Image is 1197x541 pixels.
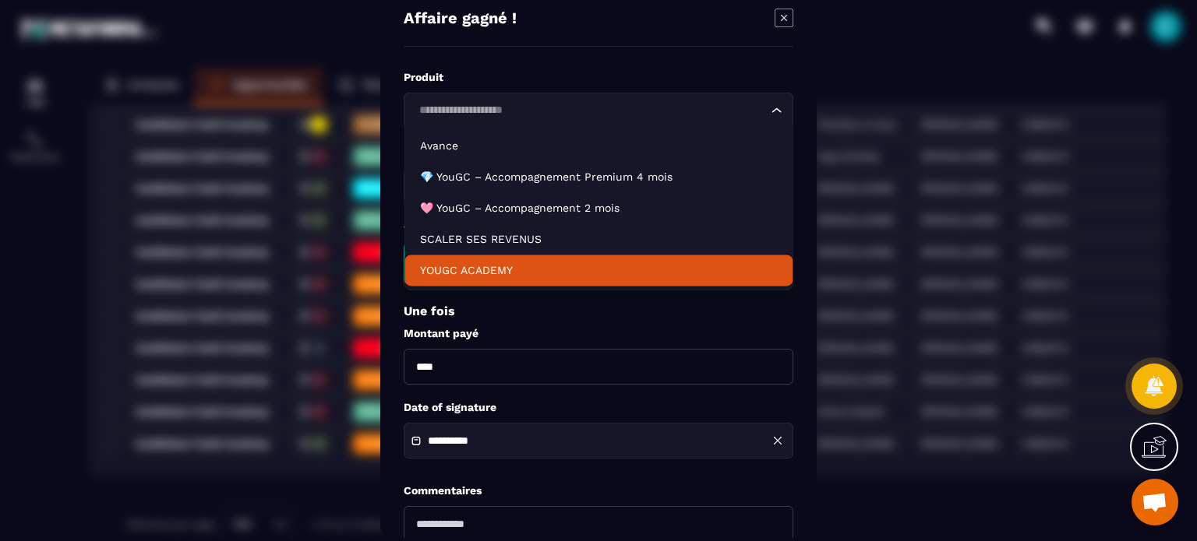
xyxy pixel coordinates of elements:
p: YOUGC ACADEMY [420,262,777,278]
div: Ouvrir le chat [1132,479,1178,525]
h4: Affaire gagné ! [404,9,517,30]
input: Search for option [414,102,768,119]
p: SCALER SES REVENUS [420,231,777,247]
p: Avance [420,138,777,153]
div: Search for option [404,93,793,128]
label: Produit [404,70,793,85]
p: Une fois [404,304,793,318]
p: 🩷 YouGC – Accompagnement 2 mois [420,200,777,216]
label: Montant payé [404,326,793,341]
p: 💎 YouGC – Accompagnement Premium 4 mois [420,169,777,184]
label: Date of signature [404,400,793,415]
label: Commentaires [404,483,482,498]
